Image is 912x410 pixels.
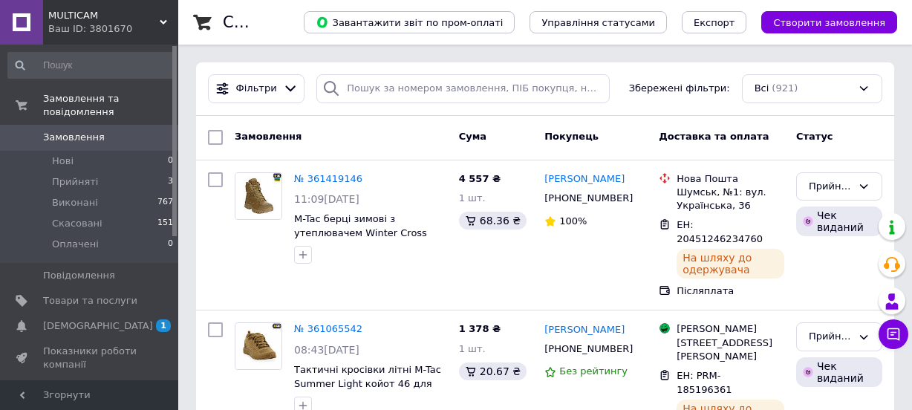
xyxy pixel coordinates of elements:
[168,154,173,168] span: 0
[294,344,359,356] span: 08:43[DATE]
[52,175,98,189] span: Прийняті
[809,329,852,345] div: Прийнято
[48,9,160,22] span: MULTICAM
[879,319,908,349] button: Чат з покупцем
[43,294,137,307] span: Товари та послуги
[796,357,882,387] div: Чек виданий
[544,172,625,186] a: [PERSON_NAME]
[235,172,282,220] a: Фото товару
[677,322,784,336] div: [PERSON_NAME]
[459,212,527,230] div: 68.36 ₴
[755,82,769,96] span: Всі
[659,131,769,142] span: Доставка та оплата
[772,82,798,94] span: (921)
[294,193,359,205] span: 11:09[DATE]
[43,92,178,119] span: Замовлення та повідомлення
[294,213,427,266] a: M-Tac берці зимові з утеплювачем Winter Cross Coyote польові тактичні військові черевики 43
[235,131,302,142] span: Замовлення
[761,11,897,33] button: Створити замовлення
[157,217,173,230] span: 151
[294,173,362,184] a: № 361419146
[52,196,98,209] span: Виконані
[52,154,74,168] span: Нові
[316,16,503,29] span: Завантажити звіт по пром-оплаті
[48,22,178,36] div: Ваш ID: 3801670
[459,192,486,204] span: 1 шт.
[677,249,784,279] div: На шляху до одержувача
[459,323,501,334] span: 1 378 ₴
[677,336,784,363] div: [STREET_ADDRESS][PERSON_NAME]
[294,364,441,403] a: Тактичні кросівки літні M-Tac Summer Light койот 46 для ВСУ
[294,323,362,334] a: № 361065542
[796,206,882,236] div: Чек виданий
[43,319,153,333] span: [DEMOGRAPHIC_DATA]
[43,345,137,371] span: Показники роботи компанії
[52,217,102,230] span: Скасовані
[541,189,635,208] div: [PHONE_NUMBER]
[559,365,628,377] span: Без рейтингу
[43,131,105,144] span: Замовлення
[677,172,784,186] div: Нова Пошта
[544,323,625,337] a: [PERSON_NAME]
[682,11,747,33] button: Експорт
[316,74,610,103] input: Пошук за номером замовлення, ПІБ покупця, номером телефону, Email, номером накладної
[43,269,115,282] span: Повідомлення
[541,339,635,359] div: [PHONE_NUMBER]
[796,131,833,142] span: Статус
[459,343,486,354] span: 1 шт.
[235,322,282,370] a: Фото товару
[677,370,732,395] span: ЕН: PRM-185196361
[304,11,515,33] button: Завантажити звіт по пром-оплаті
[559,215,587,227] span: 100%
[168,175,173,189] span: 3
[544,131,599,142] span: Покупець
[459,362,527,380] div: 20.67 ₴
[629,82,730,96] span: Збережені фільтри:
[223,13,374,31] h1: Список замовлень
[694,17,735,28] span: Експорт
[677,284,784,298] div: Післяплата
[7,52,175,79] input: Пошук
[773,17,885,28] span: Створити замовлення
[235,323,281,369] img: Фото товару
[235,173,281,219] img: Фото товару
[541,17,655,28] span: Управління статусами
[236,82,277,96] span: Фільтри
[530,11,667,33] button: Управління статусами
[746,16,897,27] a: Створити замовлення
[52,238,99,251] span: Оплачені
[677,219,763,244] span: ЕН: 20451246234760
[809,179,852,195] div: Прийнято
[156,319,171,332] span: 1
[168,238,173,251] span: 0
[157,196,173,209] span: 767
[677,186,784,212] div: Шумськ, №1: вул. Українська, 36
[459,173,501,184] span: 4 557 ₴
[459,131,486,142] span: Cума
